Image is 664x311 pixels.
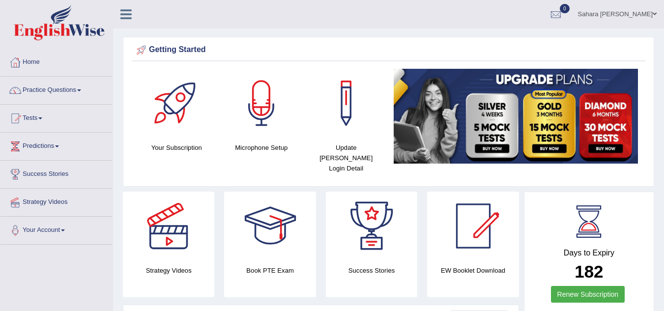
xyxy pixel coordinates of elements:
[0,217,113,241] a: Your Account
[427,265,519,276] h4: EW Booklet Download
[0,189,113,213] a: Strategy Videos
[551,286,625,303] a: Renew Subscription
[0,49,113,73] a: Home
[394,69,638,164] img: small5.jpg
[575,262,603,281] b: 182
[0,133,113,157] a: Predictions
[0,105,113,129] a: Tests
[123,265,214,276] h4: Strategy Videos
[224,142,299,153] h4: Microphone Setup
[139,142,214,153] h4: Your Subscription
[535,249,643,257] h4: Days to Expiry
[134,43,643,57] div: Getting Started
[560,4,570,13] span: 0
[224,265,316,276] h4: Book PTE Exam
[0,161,113,185] a: Success Stories
[309,142,384,173] h4: Update [PERSON_NAME] Login Detail
[326,265,417,276] h4: Success Stories
[0,77,113,101] a: Practice Questions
